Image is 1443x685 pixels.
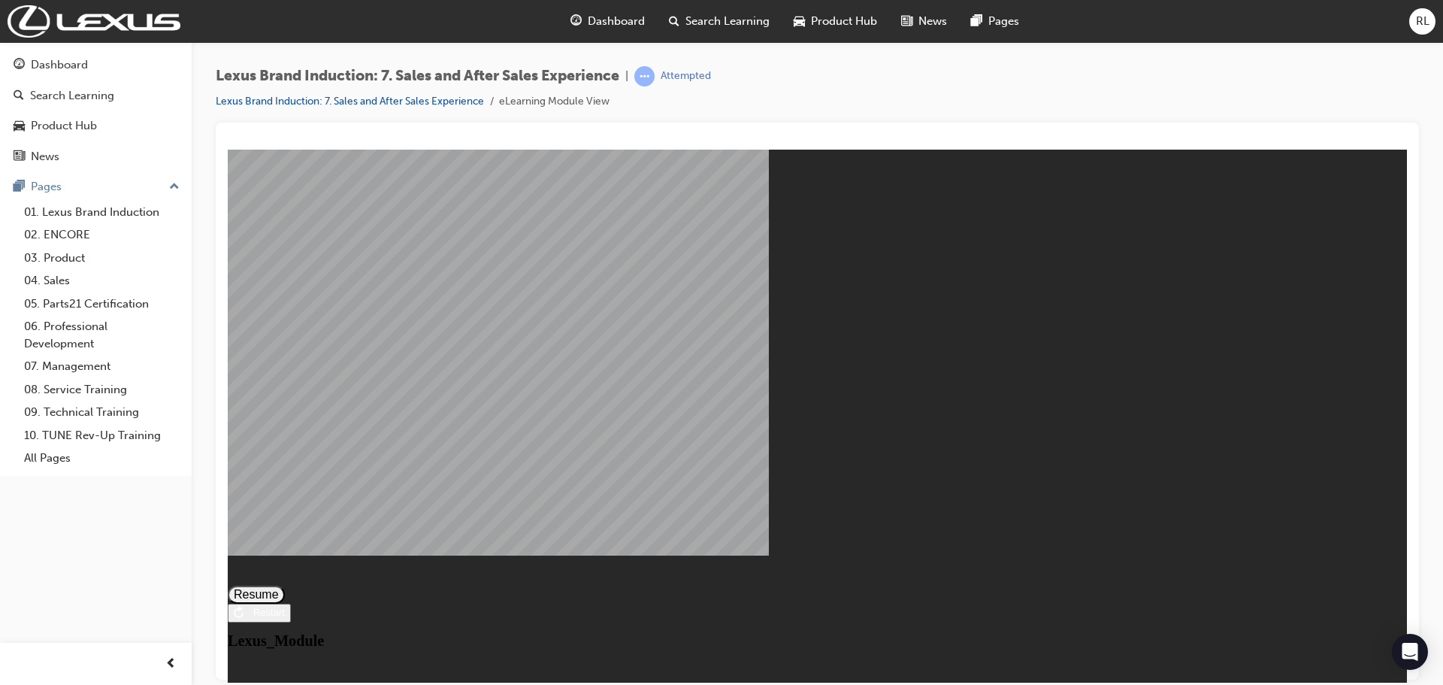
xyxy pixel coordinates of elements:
div: Product Hub [31,117,97,135]
a: 03. Product [18,247,186,270]
a: 07. Management [18,355,186,378]
a: Dashboard [6,51,186,79]
span: News [918,13,947,30]
a: All Pages [18,447,186,470]
span: learningRecordVerb_ATTEMPT-icon [634,66,655,86]
a: 02. ENCORE [18,223,186,247]
a: Product Hub [6,112,186,140]
a: Search Learning [6,82,186,110]
button: RL [1409,8,1435,35]
span: pages-icon [971,12,982,31]
span: | [625,68,628,85]
span: news-icon [14,150,25,164]
a: 05. Parts21 Certification [18,292,186,316]
div: Attempted [661,69,711,83]
a: 04. Sales [18,269,186,292]
a: 08. Service Training [18,378,186,402]
a: car-iconProduct Hub [782,6,889,37]
div: News [31,148,59,165]
a: pages-iconPages [959,6,1031,37]
a: 09. Technical Training [18,401,186,424]
li: eLearning Module View [499,93,610,111]
span: Pages [988,13,1019,30]
span: guage-icon [570,12,582,31]
span: prev-icon [165,655,177,674]
span: search-icon [14,89,24,103]
span: Lexus Brand Induction: 7. Sales and After Sales Experience [216,68,619,85]
a: search-iconSearch Learning [657,6,782,37]
a: 06. Professional Development [18,315,186,355]
span: search-icon [669,12,679,31]
span: up-icon [169,177,180,197]
div: Search Learning [30,87,114,105]
span: car-icon [14,120,25,133]
button: Pages [6,173,186,201]
div: Open Intercom Messenger [1392,634,1428,670]
a: 10. TUNE Rev-Up Training [18,424,186,447]
span: Product Hub [811,13,877,30]
span: guage-icon [14,59,25,72]
span: Search Learning [685,13,770,30]
span: pages-icon [14,180,25,194]
img: Trak [8,5,180,38]
a: news-iconNews [889,6,959,37]
div: Dashboard [31,56,88,74]
a: guage-iconDashboard [558,6,657,37]
a: Lexus Brand Induction: 7. Sales and After Sales Experience [216,95,484,108]
span: Dashboard [588,13,645,30]
a: 01. Lexus Brand Induction [18,201,186,224]
a: News [6,143,186,171]
div: Pages [31,178,62,195]
button: DashboardSearch LearningProduct HubNews [6,48,186,173]
span: car-icon [794,12,805,31]
span: news-icon [901,12,912,31]
span: RL [1416,13,1429,30]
